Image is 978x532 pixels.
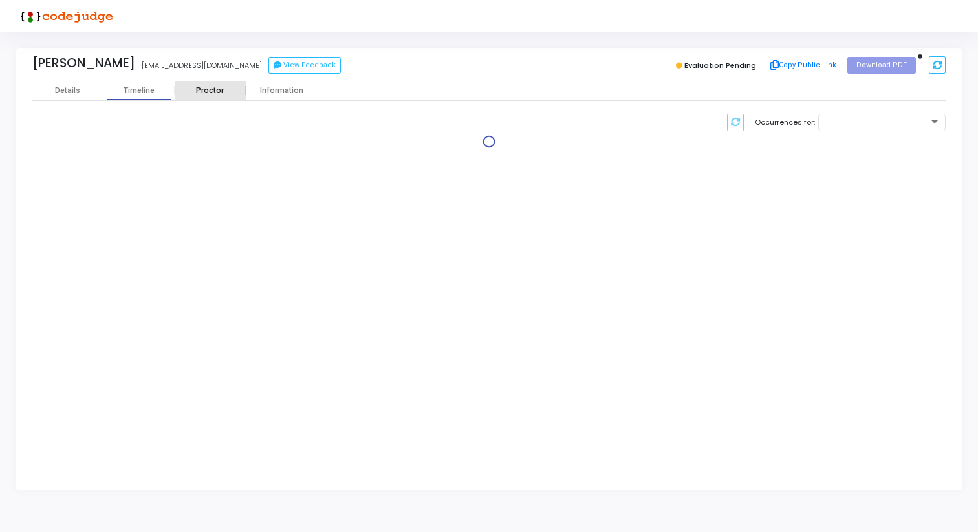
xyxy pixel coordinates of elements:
[124,86,155,96] div: Timeline
[766,56,841,75] button: Copy Public Link
[32,56,135,70] div: [PERSON_NAME]
[755,117,815,128] label: Occurrences for:
[684,60,756,70] span: Evaluation Pending
[246,86,317,96] div: Information
[55,86,80,96] div: Details
[847,57,916,74] button: Download PDF
[268,57,341,74] button: View Feedback
[175,86,246,96] div: Proctor
[142,60,262,71] div: [EMAIL_ADDRESS][DOMAIN_NAME]
[16,3,113,29] img: logo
